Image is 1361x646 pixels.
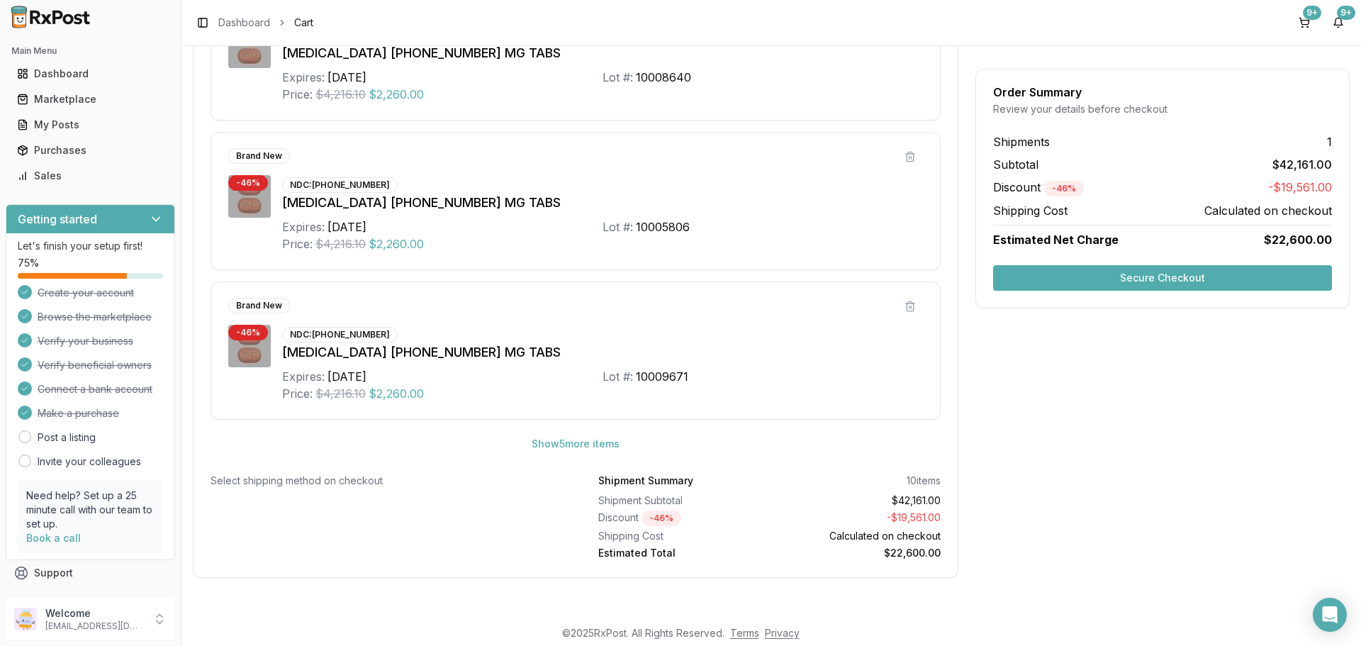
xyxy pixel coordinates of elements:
span: Verify your business [38,334,133,348]
span: $2,260.00 [369,86,424,103]
div: My Posts [17,118,164,132]
button: Dashboard [6,62,175,85]
div: Estimated Total [598,546,764,560]
span: Subtotal [993,156,1038,173]
div: [MEDICAL_DATA] [PHONE_NUMBER] MG TABS [282,343,923,362]
a: Book a call [26,532,81,544]
div: Discount [598,511,764,526]
a: Terms [730,627,759,639]
a: Dashboard [218,16,270,30]
span: Estimated Net Charge [993,233,1119,247]
button: Purchases [6,139,175,162]
span: Calculated on checkout [1204,202,1332,219]
span: Create your account [38,286,134,300]
p: Need help? Set up a 25 minute call with our team to set up. [26,489,155,531]
span: Browse the marketplace [38,310,152,324]
div: 10005806 [636,218,690,235]
img: RxPost Logo [6,6,96,28]
div: Lot #: [603,69,633,86]
div: Review your details before checkout [993,102,1332,116]
button: 9+ [1327,11,1350,34]
div: [MEDICAL_DATA] [PHONE_NUMBER] MG TABS [282,43,923,63]
div: Price: [282,86,313,103]
img: Biktarvy 50-200-25 MG TABS [228,175,271,218]
span: 1 [1327,133,1332,150]
span: Discount [993,180,1084,194]
div: Open Intercom Messenger [1313,598,1347,632]
div: NDC: [PHONE_NUMBER] [282,177,398,193]
span: 75 % [18,256,39,270]
span: Connect a bank account [38,382,152,396]
div: Select shipping method on checkout [211,474,553,488]
div: [MEDICAL_DATA] [PHONE_NUMBER] MG TABS [282,193,923,213]
span: Feedback [34,591,82,606]
img: User avatar [14,608,37,630]
div: Expires: [282,69,325,86]
div: [DATE] [327,69,366,86]
button: Sales [6,165,175,187]
div: - 46 % [228,175,268,191]
div: Brand New [228,148,290,164]
div: Purchases [17,143,164,157]
div: $42,161.00 [775,494,941,508]
img: Biktarvy 50-200-25 MG TABS [228,26,271,68]
div: Shipment Summary [598,474,693,488]
button: My Posts [6,113,175,136]
span: Make a purchase [38,406,119,421]
a: Purchases [11,138,169,163]
nav: breadcrumb [218,16,313,30]
a: Privacy [765,627,800,639]
span: Shipments [993,133,1050,150]
div: [DATE] [327,368,366,385]
div: - 46 % [1044,181,1084,196]
span: $4,216.10 [315,86,366,103]
a: Marketplace [11,87,169,112]
div: 9+ [1303,6,1321,20]
div: - 46 % [228,325,268,340]
div: Lot #: [603,218,633,235]
span: Cart [294,16,313,30]
div: Marketplace [17,92,164,106]
p: Let's finish your setup first! [18,239,163,253]
div: Expires: [282,218,325,235]
div: 9+ [1337,6,1355,20]
span: $2,260.00 [369,385,424,402]
div: Dashboard [17,67,164,81]
p: [EMAIL_ADDRESS][DOMAIN_NAME] [45,620,144,632]
button: Feedback [6,586,175,611]
div: - 46 % [642,511,681,526]
div: Brand New [228,298,290,313]
div: Sales [17,169,164,183]
button: Secure Checkout [993,265,1332,291]
div: 10009671 [636,368,688,385]
span: -$19,561.00 [1268,179,1332,196]
div: [DATE] [327,218,366,235]
p: Welcome [45,606,144,620]
div: Expires: [282,368,325,385]
button: Marketplace [6,88,175,111]
a: Invite your colleagues [38,455,141,469]
span: $42,161.00 [1272,156,1332,173]
div: - $19,561.00 [775,511,941,526]
div: Lot #: [603,368,633,385]
span: $2,260.00 [369,235,424,252]
div: Shipping Cost [598,529,764,543]
div: $22,600.00 [775,546,941,560]
button: 9+ [1293,11,1316,34]
span: $4,216.10 [315,385,366,402]
a: Dashboard [11,61,169,87]
div: 10 items [907,474,941,488]
button: Support [6,560,175,586]
a: My Posts [11,112,169,138]
div: 10008640 [636,69,691,86]
h2: Main Menu [11,45,169,57]
span: $22,600.00 [1264,231,1332,248]
div: Shipment Subtotal [598,494,764,508]
span: $4,216.10 [315,235,366,252]
a: Post a listing [38,430,96,445]
a: Sales [11,163,169,189]
span: Shipping Cost [993,202,1068,219]
button: Show5more items [520,431,631,457]
div: Price: [282,235,313,252]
